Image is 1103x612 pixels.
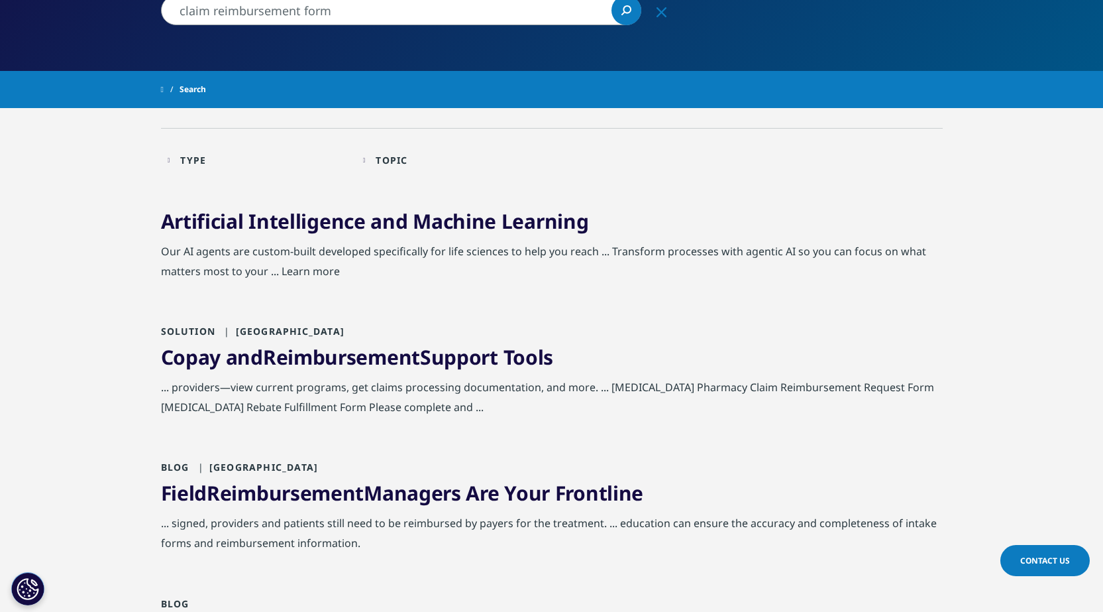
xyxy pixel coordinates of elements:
[161,597,189,610] span: Blog
[161,377,943,424] div: ... providers—view current programs, get claims processing documentation, and more. ... [MEDICAL_...
[1000,545,1090,576] a: Contact Us
[161,325,216,337] span: Solution
[376,154,407,166] div: Topic facet.
[180,78,206,101] span: Search
[11,572,44,605] button: Cookies Settings
[263,343,420,371] span: Reimbursement
[219,325,344,337] span: [GEOGRAPHIC_DATA]
[161,479,644,507] a: FieldReimbursementManagers Are Your Frontline
[621,5,631,15] svg: Search
[193,461,319,473] span: [GEOGRAPHIC_DATA]
[161,343,554,371] a: Copay andReimbursementSupport Tools
[161,461,189,473] span: Blog
[1020,555,1070,566] span: Contact Us
[161,208,589,235] a: Artificial Intelligence and Machine Learning
[180,154,206,166] div: Type facet.
[207,479,364,507] span: Reimbursement
[161,241,943,288] div: Our AI agents are custom-built developed specifically for life sciences to help you reach ... Tra...
[161,513,943,560] div: ... signed, providers and patients still need to be reimbursed by payers for the treatment. ... e...
[657,7,666,17] svg: Clear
